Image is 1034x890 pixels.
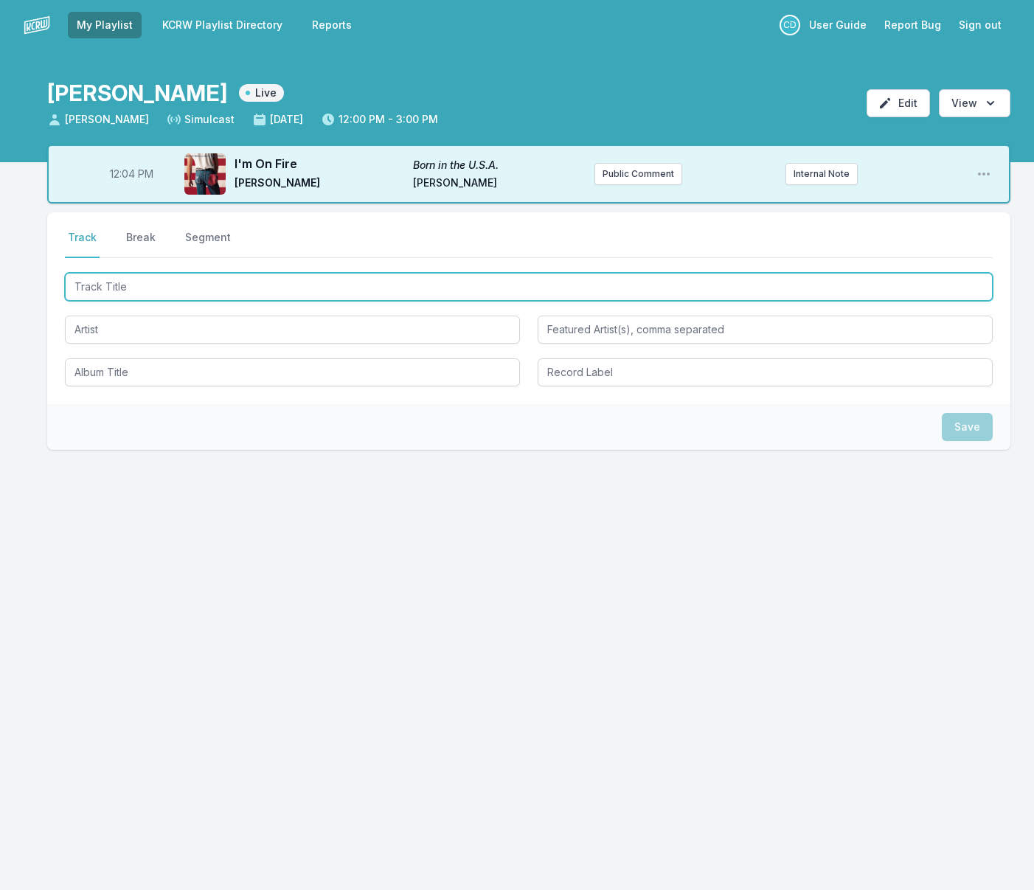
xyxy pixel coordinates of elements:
a: KCRW Playlist Directory [153,12,291,38]
input: Featured Artist(s), comma separated [538,316,993,344]
button: Open playlist item options [976,167,991,181]
button: Save [942,413,993,441]
span: Simulcast [167,112,235,127]
span: [DATE] [252,112,303,127]
input: Artist [65,316,520,344]
button: Public Comment [594,163,682,185]
span: Born in the U.S.A. [413,158,583,173]
button: Open options [939,89,1010,117]
img: logo-white-87cec1fa9cbef997252546196dc51331.png [24,12,50,38]
button: Internal Note [785,163,858,185]
a: Report Bug [875,12,950,38]
span: 12:00 PM - 3:00 PM [321,112,438,127]
span: [PERSON_NAME] [235,175,404,193]
input: Track Title [65,273,993,301]
button: Segment [182,230,234,258]
button: Break [123,230,159,258]
a: Reports [303,12,361,38]
span: I'm On Fire [235,155,404,173]
input: Record Label [538,358,993,386]
button: Track [65,230,100,258]
input: Album Title [65,358,520,386]
span: [PERSON_NAME] [47,112,149,127]
span: [PERSON_NAME] [413,175,583,193]
a: User Guide [800,12,875,38]
button: Edit [867,89,930,117]
img: Born in the U.S.A. [184,153,226,195]
p: Chris Douridas [780,15,800,35]
button: Sign out [950,12,1010,38]
a: My Playlist [68,12,142,38]
h1: [PERSON_NAME] [47,80,227,106]
span: Live [239,84,284,102]
span: Timestamp [110,167,153,181]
